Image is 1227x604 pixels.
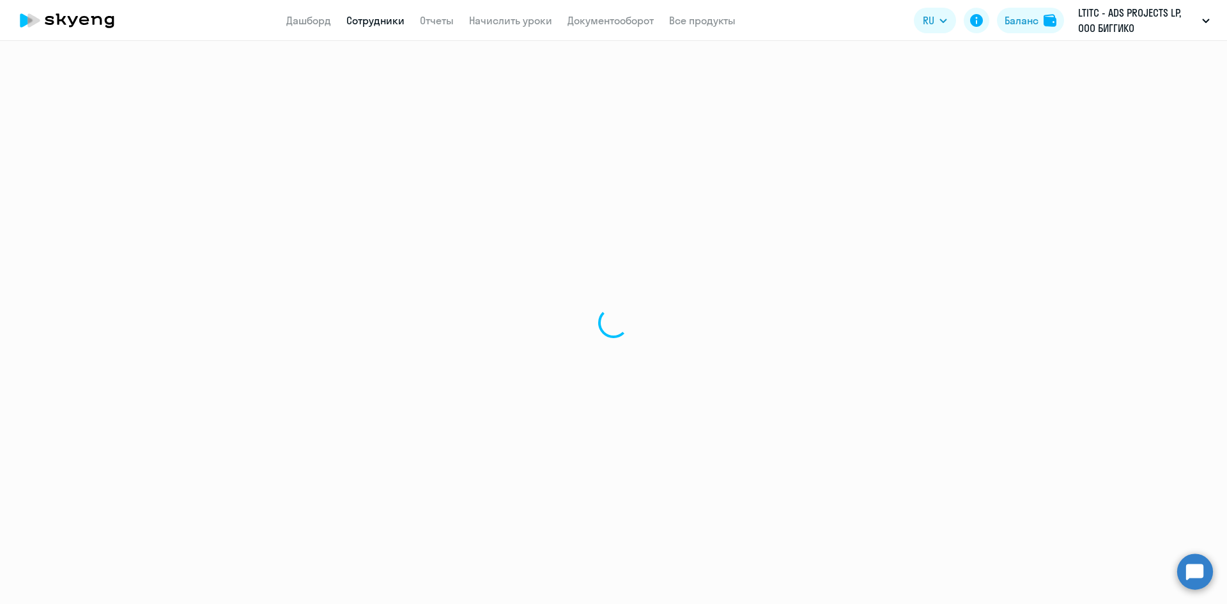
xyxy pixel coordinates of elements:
button: Балансbalance [997,8,1064,33]
span: RU [923,13,934,28]
a: Все продукты [669,14,736,27]
a: Начислить уроки [469,14,552,27]
div: Баланс [1005,13,1038,28]
a: Документооборот [567,14,654,27]
img: balance [1044,14,1056,27]
a: Сотрудники [346,14,405,27]
button: LTITC - ADS PROJECTS LP, ООО БИГГИКО [1072,5,1216,36]
a: Дашборд [286,14,331,27]
button: RU [914,8,956,33]
a: Отчеты [420,14,454,27]
p: LTITC - ADS PROJECTS LP, ООО БИГГИКО [1078,5,1197,36]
